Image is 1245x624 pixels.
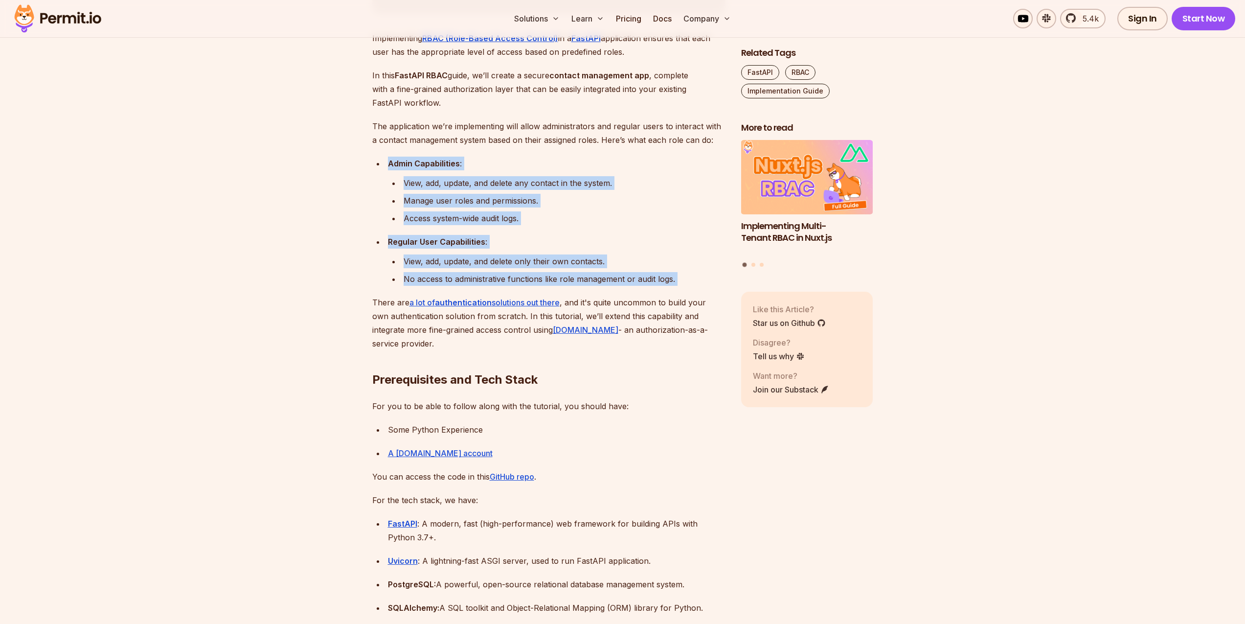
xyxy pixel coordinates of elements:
p: Implementing in a application ensures that each user has the appropriate level of access based on... [372,31,725,59]
img: Permit logo [10,2,106,35]
div: Access system-wide audit logs. [404,211,725,225]
div: View, add, update, and delete only their own contacts. [404,254,725,268]
a: Tell us why [753,350,805,362]
strong: contact management app [549,70,649,80]
p: For the tech stack, we have: [372,493,725,507]
a: Sign In [1117,7,1168,30]
a: Join our Substack [753,383,829,395]
button: Go to slide 2 [751,262,755,266]
a: Star us on Github [753,317,826,328]
a: FastAPI [571,33,601,43]
button: Solutions [510,9,564,28]
li: 1 of 3 [741,140,873,256]
a: a lot ofauthenticationsolutions out there [409,298,560,307]
p: Disagree? [753,336,805,348]
a: FastAPI [388,519,417,529]
div: View, add, update, and delete any contact in the system. [404,176,725,190]
h2: Prerequisites and Tech Stack [372,333,725,388]
p: For you to be able to follow along with the tutorial, you should have: [372,399,725,413]
button: Go to slide 1 [743,262,747,267]
div: : [388,157,725,170]
a: Docs [649,9,676,28]
strong: PostgreSQL: [388,579,436,589]
a: RBAC [785,65,815,80]
a: Implementation Guide [741,84,830,98]
button: Learn [567,9,608,28]
p: You can access the code in this . [372,470,725,484]
h2: More to read [741,122,873,134]
span: 5.4k [1077,13,1099,24]
a: [DOMAIN_NAME] [553,325,618,335]
div: : A modern, fast (high-performance) web framework for building APIs with Python 3.7+. [388,517,725,544]
strong: FastAPI RBAC [395,70,448,80]
a: FastAPI [741,65,779,80]
a: GitHub repo [490,472,534,482]
p: Like this Article? [753,303,826,315]
div: : [388,235,725,249]
strong: authentication [435,298,492,307]
h2: Related Tags [741,47,873,59]
p: There are , and it's quite uncommon to build your own authentication solution from scratch. In th... [372,296,725,350]
div: A SQL toolkit and Object-Relational Mapping (ORM) library for Python. [388,601,725,615]
a: A [DOMAIN_NAME] account [388,448,493,458]
button: Company [679,9,735,28]
strong: Admin Capabilities [388,159,460,168]
div: Some Python Experience [388,423,725,437]
img: Implementing Multi-Tenant RBAC in Nuxt.js [741,140,873,214]
div: Manage user roles and permissions. [404,194,725,208]
a: Implementing Multi-Tenant RBAC in Nuxt.jsImplementing Multi-Tenant RBAC in Nuxt.js [741,140,873,256]
a: RBAC (Role-Based Access Control) [422,33,558,43]
a: Uvicorn [388,556,418,566]
strong: SQLAlchemy: [388,603,439,613]
div: : A lightning-fast ASGI server, used to run FastAPI application. [388,554,725,568]
div: Posts [741,140,873,268]
strong: Regular User Capabilities [388,237,485,247]
h3: Implementing Multi-Tenant RBAC in Nuxt.js [741,220,873,244]
p: The application we’re implementing will allow administrators and regular users to interact with a... [372,119,725,147]
a: Pricing [612,9,645,28]
a: 5.4k [1060,9,1106,28]
a: Start Now [1172,7,1236,30]
div: A powerful, open-source relational database management system. [388,578,725,591]
p: Want more? [753,370,829,381]
p: In this guide, we’ll create a secure , complete with a fine-grained authorization layer that can ... [372,69,725,110]
div: No access to administrative functions like role management or audit logs. [404,272,725,286]
button: Go to slide 3 [760,262,764,266]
